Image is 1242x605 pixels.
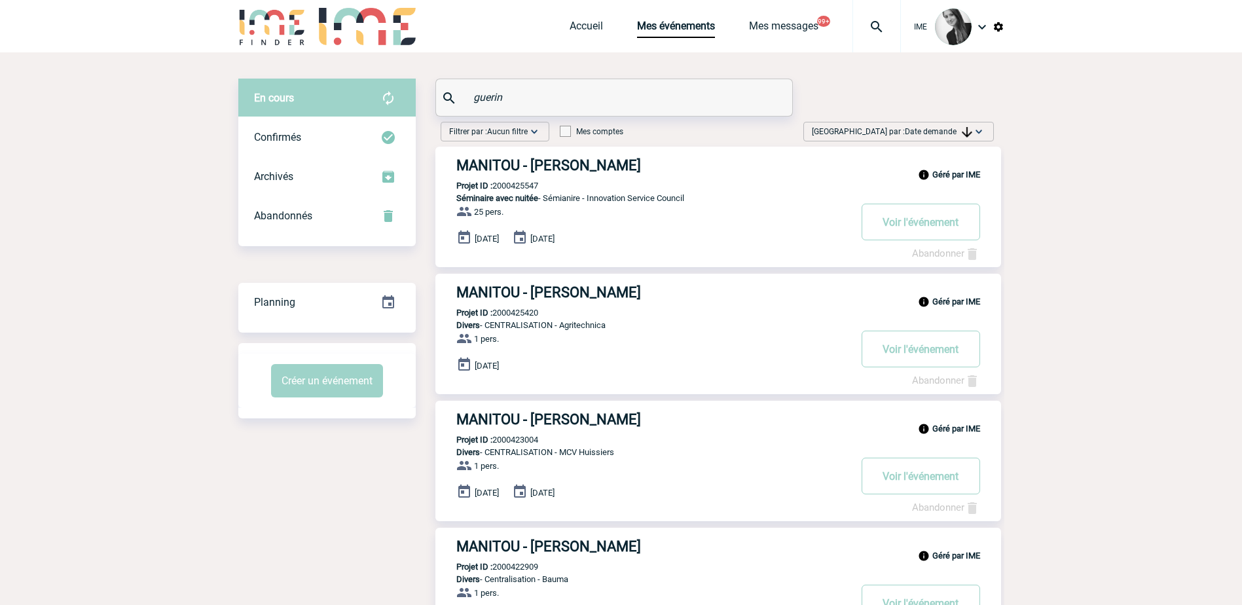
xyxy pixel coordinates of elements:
[254,92,294,104] span: En cours
[962,127,972,137] img: arrow_downward.png
[862,204,980,240] button: Voir l'événement
[528,125,541,138] img: baseline_expand_more_white_24dp-b.png
[914,22,927,31] span: IME
[254,131,301,143] span: Confirmés
[918,296,930,308] img: info_black_24dp.svg
[456,447,480,457] span: Divers
[474,207,503,217] span: 25 pers.
[905,127,972,136] span: Date demande
[456,320,480,330] span: Divers
[474,588,499,598] span: 1 pers.
[475,361,499,371] span: [DATE]
[932,551,980,560] b: Géré par IME
[456,308,492,318] b: Projet ID :
[435,308,538,318] p: 2000425420
[935,9,972,45] img: 101050-0.jpg
[862,458,980,494] button: Voir l'événement
[817,16,830,27] button: 99+
[435,320,849,330] p: - CENTRALISATION - Agritechnica
[474,461,499,471] span: 1 pers.
[456,411,849,428] h3: MANITOU - [PERSON_NAME]
[456,157,849,174] h3: MANITOU - [PERSON_NAME]
[435,284,1001,301] a: MANITOU - [PERSON_NAME]
[932,170,980,179] b: Géré par IME
[435,411,1001,428] a: MANITOU - [PERSON_NAME]
[456,562,492,572] b: Projet ID :
[918,169,930,181] img: info_black_24dp.svg
[918,550,930,562] img: info_black_24dp.svg
[456,435,492,445] b: Projet ID :
[238,157,416,196] div: Retrouvez ici tous les événements que vous avez décidé d'archiver
[470,88,761,107] input: Rechercher un événement par son nom
[637,20,715,38] a: Mes événements
[560,127,623,136] label: Mes comptes
[435,435,538,445] p: 2000423004
[912,502,980,513] a: Abandonner
[435,574,849,584] p: - Centralisation - Bauma
[972,125,985,138] img: baseline_expand_more_white_24dp-b.png
[435,181,538,191] p: 2000425547
[456,181,492,191] b: Projet ID :
[487,127,528,136] span: Aucun filtre
[862,331,980,367] button: Voir l'événement
[475,234,499,244] span: [DATE]
[530,234,555,244] span: [DATE]
[749,20,818,38] a: Mes messages
[474,334,499,344] span: 1 pers.
[254,170,293,183] span: Archivés
[456,574,480,584] span: Divers
[475,488,499,498] span: [DATE]
[271,364,383,397] button: Créer un événement
[812,125,972,138] span: [GEOGRAPHIC_DATA] par :
[912,247,980,259] a: Abandonner
[435,538,1001,555] a: MANITOU - [PERSON_NAME]
[530,488,555,498] span: [DATE]
[435,447,849,457] p: - CENTRALISATION - MCV Huissiers
[932,424,980,433] b: Géré par IME
[238,282,416,321] a: Planning
[435,562,538,572] p: 2000422909
[456,284,849,301] h3: MANITOU - [PERSON_NAME]
[435,157,1001,174] a: MANITOU - [PERSON_NAME]
[449,125,528,138] span: Filtrer par :
[912,375,980,386] a: Abandonner
[570,20,603,38] a: Accueil
[238,8,306,45] img: IME-Finder
[254,296,295,308] span: Planning
[918,423,930,435] img: info_black_24dp.svg
[254,210,312,222] span: Abandonnés
[456,193,538,203] span: Séminaire avec nuitée
[456,538,849,555] h3: MANITOU - [PERSON_NAME]
[932,297,980,306] b: Géré par IME
[238,283,416,322] div: Retrouvez ici tous vos événements organisés par date et état d'avancement
[238,196,416,236] div: Retrouvez ici tous vos événements annulés
[238,79,416,118] div: Retrouvez ici tous vos évènements avant confirmation
[435,193,849,203] p: - Sémianire - Innovation Service Council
